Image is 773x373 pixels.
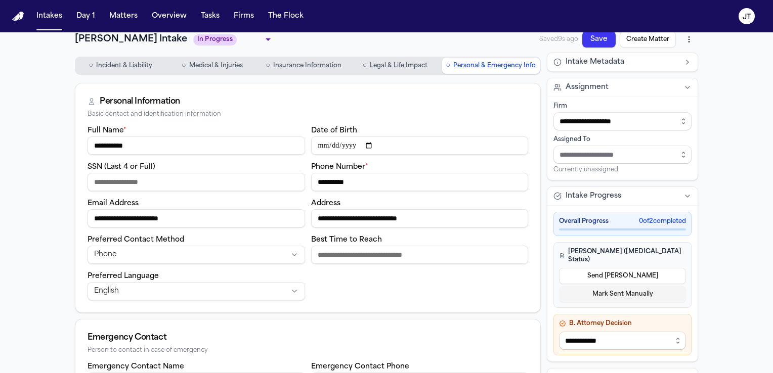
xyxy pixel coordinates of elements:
span: ○ [446,61,450,71]
input: Email address [88,209,305,227]
label: Phone Number [311,163,368,171]
span: Assignment [566,82,609,92]
label: Emergency Contact Phone [311,363,409,370]
label: Full Name [88,127,126,134]
span: Medical & Injuries [189,62,243,70]
label: Address [311,200,340,207]
button: Go to Medical & Injuries [167,58,257,74]
span: ○ [266,61,270,71]
button: Intake Progress [547,187,698,205]
h1: [PERSON_NAME] Intake [75,32,187,46]
span: In Progress [193,34,237,45]
label: SSN (Last 4 or Full) [88,163,155,171]
button: Save [582,31,616,48]
input: SSN [88,173,305,191]
button: Go to Incident & Liability [76,58,165,74]
button: Mark Sent Manually [559,286,686,302]
img: Finch Logo [12,12,24,21]
div: Person to contact in case of emergency [88,347,528,354]
div: Emergency Contact [88,332,528,344]
span: Intake Metadata [566,57,624,67]
a: Home [12,12,24,21]
div: Update intake status [193,32,274,46]
label: Email Address [88,200,139,207]
button: Intake Metadata [547,53,698,71]
label: Best Time to Reach [311,236,382,244]
span: ○ [89,61,93,71]
button: Day 1 [72,7,99,25]
button: Firms [230,7,258,25]
button: Create Matter [620,31,676,48]
input: Assign to staff member [553,146,692,164]
button: Matters [105,7,142,25]
span: Insurance Information [273,62,341,70]
button: Assignment [547,78,698,97]
div: Personal Information [100,96,180,108]
button: The Flock [264,7,308,25]
div: Assigned To [553,135,692,144]
span: Intake Progress [566,191,621,201]
input: Date of birth [311,136,529,155]
button: Go to Legal & Life Impact [351,58,440,74]
button: More actions [680,30,698,49]
input: Best time to reach [311,246,529,264]
button: Tasks [197,7,224,25]
div: Firm [553,102,692,110]
span: ○ [363,61,367,71]
span: Incident & Liability [96,62,152,70]
button: Go to Insurance Information [259,58,349,74]
label: Preferred Contact Method [88,236,184,244]
input: Address [311,209,529,227]
span: Personal & Emergency Info [453,62,536,70]
input: Full name [88,136,305,155]
button: Overview [148,7,191,25]
span: ○ [182,61,186,71]
label: Emergency Contact Name [88,363,184,370]
span: Overall Progress [559,217,609,225]
span: Saved 9s ago [539,35,578,43]
h4: [PERSON_NAME] ([MEDICAL_DATA] Status) [559,248,686,264]
button: Send [PERSON_NAME] [559,268,686,284]
button: Go to Personal & Emergency Info [442,58,540,74]
span: Currently unassigned [553,166,618,174]
label: Preferred Language [88,272,159,280]
h4: B. Attorney Decision [559,319,686,328]
span: 0 of 2 completed [639,217,686,225]
span: Legal & Life Impact [370,62,427,70]
div: Basic contact and identification information [88,111,528,118]
label: Date of Birth [311,127,357,134]
input: Phone number [311,173,529,191]
button: Intakes [32,7,66,25]
input: Select firm [553,112,692,130]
